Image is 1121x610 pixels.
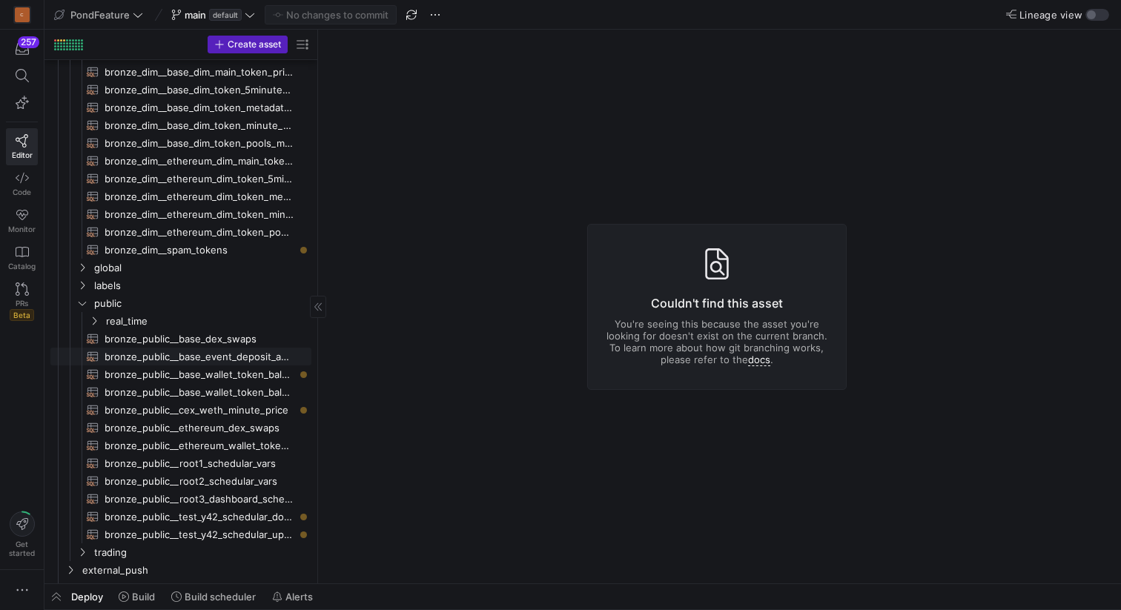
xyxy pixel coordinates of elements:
[50,348,311,365] a: bronze_public__base_event_deposit_address​​​​​​​​​​
[6,165,38,202] a: Code
[50,116,311,134] a: bronze_dim__base_dim_token_minute_price_hi​​​​​​​​​​
[50,81,311,99] a: bronze_dim__base_dim_token_5minute_ohcl_price_hi​​​​​​​​​​
[50,526,311,543] div: Press SPACE to select this row.
[9,540,35,557] span: Get started
[228,39,281,50] span: Create asset
[50,454,311,472] a: bronze_public__root1_schedular_vars​​​​​​​​​​
[208,36,288,53] button: Create asset
[50,63,311,81] div: Press SPACE to select this row.
[50,543,311,561] div: Press SPACE to select this row.
[105,348,294,365] span: bronze_public__base_event_deposit_address​​​​​​​​​​
[168,5,259,24] button: maindefault
[50,526,311,543] a: bronze_public__test_y42_schedular_upstream​​​​​​​​​​
[94,259,309,276] span: global
[6,239,38,276] a: Catalog
[50,5,147,24] button: PondFeature
[112,584,162,609] button: Build
[94,277,309,294] span: labels
[50,330,311,348] div: Press SPACE to select this row.
[50,152,311,170] div: Press SPACE to select this row.
[6,36,38,62] button: 257
[105,526,294,543] span: bronze_public__test_y42_schedular_upstream​​​​​​​​​​
[105,153,294,170] span: bronze_dim__ethereum_dim_main_token_price_hi​​​​​​​​​​
[10,309,34,321] span: Beta
[105,99,294,116] span: bronze_dim__base_dim_token_metadata_newest_hi​​​​​​​​​​
[50,490,311,508] a: bronze_public__root3_dashboard_schedular_vars​​​​​​​​​​
[50,330,311,348] a: bronze_public__base_dex_swaps​​​​​​​​​​
[50,276,311,294] div: Press SPACE to select this row.
[50,170,311,188] div: Press SPACE to select this row.
[50,99,311,116] a: bronze_dim__base_dim_token_metadata_newest_hi​​​​​​​​​​
[50,437,311,454] div: Press SPACE to select this row.
[50,383,311,401] div: Press SPACE to select this row.
[82,580,309,597] span: gold
[71,591,103,603] span: Deploy
[105,224,294,241] span: bronze_dim__ethereum_dim_token_pools_metadata_newest_i​​​​​​​​​​
[50,205,311,223] a: bronze_dim__ethereum_dim_token_minute_price_hi​​​​​​​​​​
[285,591,313,603] span: Alerts
[132,591,155,603] span: Build
[12,150,33,159] span: Editor
[50,170,311,188] a: bronze_dim__ethereum_dim_token_5minute_ohcl_price_hi​​​​​​​​​​
[50,365,311,383] a: bronze_public__base_wallet_token_balance_history​​​​​​​​​​
[6,2,38,27] a: C
[8,225,36,233] span: Monitor
[209,9,242,21] span: default
[50,348,311,365] div: Press SPACE to select this row.
[50,81,311,99] div: Press SPACE to select this row.
[105,242,294,259] span: bronze_dim__spam_tokens​​​​​​​​​​
[748,354,770,366] a: docs
[15,7,30,22] div: C
[105,64,294,81] span: bronze_dim__base_dim_main_token_price_hi​​​​​​​​​​
[6,128,38,165] a: Editor
[82,562,309,579] span: external_push
[6,202,38,239] a: Monitor
[185,591,256,603] span: Build scheduler
[50,383,311,401] a: bronze_public__base_wallet_token_balance_now​​​​​​​​​​
[50,63,311,81] a: bronze_dim__base_dim_main_token_price_hi​​​​​​​​​​
[105,437,294,454] span: bronze_public__ethereum_wallet_token_balance_now​​​​​​​​​​
[185,9,206,21] span: main
[50,152,311,170] a: bronze_dim__ethereum_dim_main_token_price_hi​​​​​​​​​​
[105,170,294,188] span: bronze_dim__ethereum_dim_token_5minute_ohcl_price_hi​​​​​​​​​​
[105,366,294,383] span: bronze_public__base_wallet_token_balance_history​​​​​​​​​​
[50,437,311,454] a: bronze_public__ethereum_wallet_token_balance_now​​​​​​​​​​
[50,508,311,526] div: Press SPACE to select this row.
[50,188,311,205] a: bronze_dim__ethereum_dim_token_metadata_newest_hi​​​​​​​​​​
[50,241,311,259] div: Press SPACE to select this row.
[165,584,262,609] button: Build scheduler
[50,419,311,437] a: bronze_public__ethereum_dex_swaps​​​​​​​​​​
[105,188,294,205] span: bronze_dim__ethereum_dim_token_metadata_newest_hi​​​​​​​​​​
[50,579,311,597] div: Press SPACE to select this row.
[13,188,31,196] span: Code
[50,561,311,579] div: Press SPACE to select this row.
[50,134,311,152] div: Press SPACE to select this row.
[50,223,311,241] a: bronze_dim__ethereum_dim_token_pools_metadata_newest_i​​​​​​​​​​
[105,420,294,437] span: bronze_public__ethereum_dex_swaps​​​​​​​​​​
[265,584,320,609] button: Alerts
[1019,9,1082,21] span: Lineage view
[94,295,309,312] span: public
[105,491,294,508] span: bronze_public__root3_dashboard_schedular_vars​​​​​​​​​​
[50,365,311,383] div: Press SPACE to select this row.
[50,508,311,526] a: bronze_public__test_y42_schedular_downstream​​​​​​​​​​
[50,259,311,276] div: Press SPACE to select this row.
[50,223,311,241] div: Press SPACE to select this row.
[105,455,294,472] span: bronze_public__root1_schedular_vars​​​​​​​​​​
[50,99,311,116] div: Press SPACE to select this row.
[606,294,828,312] h3: Couldn't find this asset
[106,313,309,330] span: real_time
[606,318,828,365] p: You're seeing this because the asset you're looking for doesn't exist on the current branch. To l...
[105,135,294,152] span: bronze_dim__base_dim_token_pools_metadata_newest_i​​​​​​​​​​
[8,262,36,271] span: Catalog
[105,384,294,401] span: bronze_public__base_wallet_token_balance_now​​​​​​​​​​
[105,331,294,348] span: bronze_public__base_dex_swaps​​​​​​​​​​
[50,134,311,152] a: bronze_dim__base_dim_token_pools_metadata_newest_i​​​​​​​​​​
[50,472,311,490] a: bronze_public__root2_schedular_vars​​​​​​​​​​
[50,490,311,508] div: Press SPACE to select this row.
[6,505,38,563] button: Getstarted
[105,82,294,99] span: bronze_dim__base_dim_token_5minute_ohcl_price_hi​​​​​​​​​​
[50,401,311,419] a: bronze_public__cex_weth_minute_price​​​​​​​​​​
[18,36,39,48] div: 257
[70,9,130,21] span: PondFeature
